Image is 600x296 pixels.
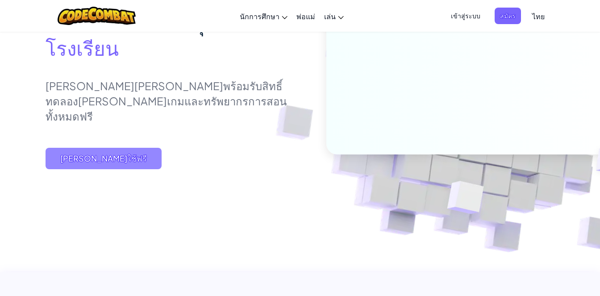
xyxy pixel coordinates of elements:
a: เล่น [320,4,348,28]
a: ไทย [528,4,549,28]
button: เข้าสู่ระบบ [446,8,486,24]
a: พ่อแม่ [292,4,320,28]
span: ไทย [532,12,545,21]
button: สมัคร [495,8,521,24]
button: [PERSON_NAME]ใช้ฟรี [46,148,162,169]
span: เล่น [324,12,336,21]
span: นักการศึกษา [240,12,279,21]
span: โรงเรียน [46,35,119,60]
p: [PERSON_NAME][PERSON_NAME]พร้อมรับสิทธิ์ทดลอง[PERSON_NAME]เกมและทรัพยากรการสอนทั้งหมดฟรี [46,78,313,124]
a: นักการศึกษา [235,4,292,28]
img: CodeCombat logo [58,7,136,25]
img: Overlap cubes [425,162,505,236]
